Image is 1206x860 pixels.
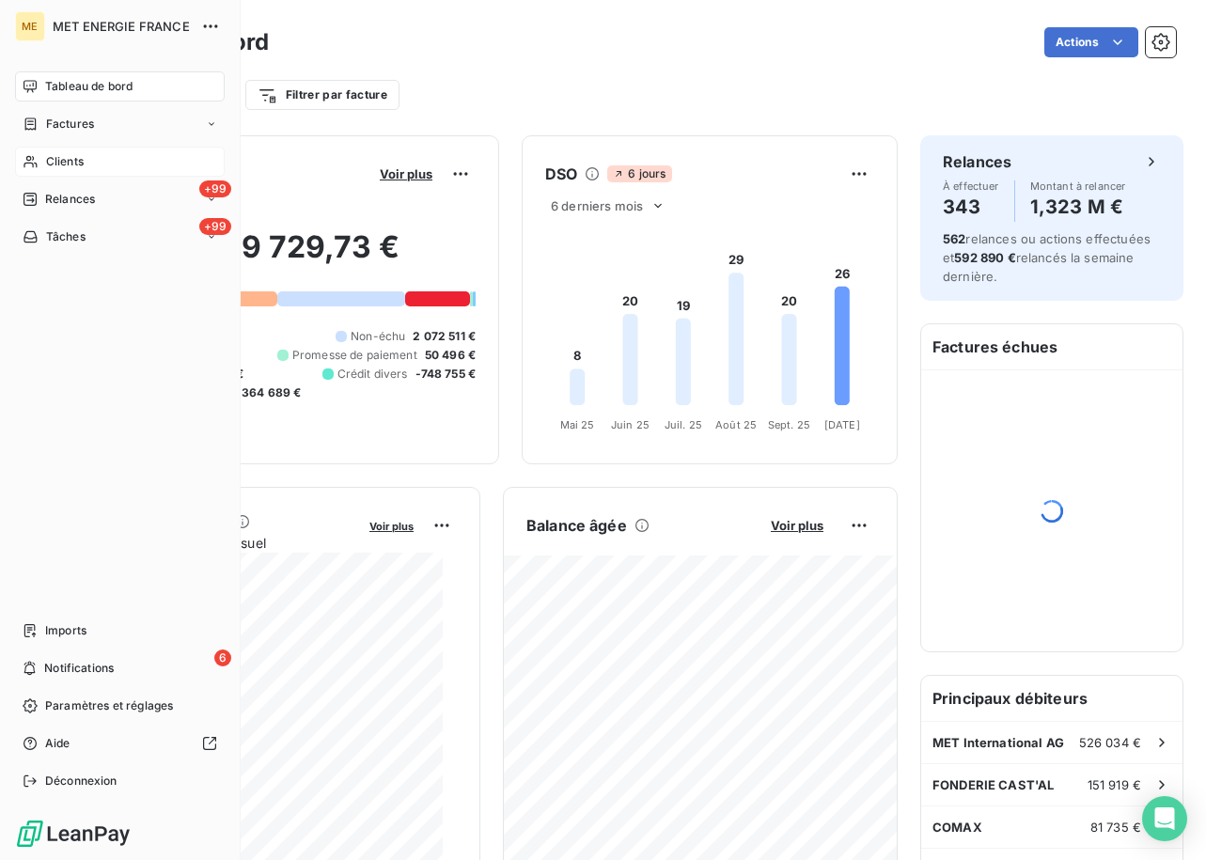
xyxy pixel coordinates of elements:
[1030,180,1126,192] span: Montant à relancer
[106,228,476,285] h2: 3 719 729,73 €
[380,166,432,181] span: Voir plus
[214,649,231,666] span: 6
[943,192,999,222] h4: 343
[932,777,1054,792] span: FONDERIE CAST'AL
[560,418,595,431] tspan: Mai 25
[245,80,399,110] button: Filtrer par facture
[337,366,408,383] span: Crédit divers
[932,735,1064,750] span: MET International AG
[15,819,132,849] img: Logo LeanPay
[1030,192,1126,222] h4: 1,323 M €
[199,218,231,235] span: +99
[15,11,45,41] div: ME
[1142,796,1187,841] div: Open Intercom Messenger
[921,324,1183,369] h6: Factures échues
[45,697,173,714] span: Paramètres et réglages
[415,366,477,383] span: -748 755 €
[369,520,414,533] span: Voir plus
[545,163,577,185] h6: DSO
[425,347,476,364] span: 50 496 €
[607,165,671,182] span: 6 jours
[1079,735,1141,750] span: 526 034 €
[921,676,1183,721] h6: Principaux débiteurs
[46,228,86,245] span: Tâches
[351,328,405,345] span: Non-échu
[1090,820,1141,835] span: 81 735 €
[943,231,965,246] span: 562
[611,418,650,431] tspan: Juin 25
[45,622,86,639] span: Imports
[1044,27,1138,57] button: Actions
[771,518,823,533] span: Voir plus
[53,19,190,34] span: MET ENERGIE FRANCE
[954,250,1015,265] span: 592 890 €
[46,153,84,170] span: Clients
[943,180,999,192] span: À effectuer
[943,231,1151,284] span: relances ou actions effectuées et relancés la semaine dernière.
[236,384,302,401] span: -364 689 €
[551,198,643,213] span: 6 derniers mois
[46,116,94,133] span: Factures
[765,517,829,534] button: Voir plus
[374,165,438,182] button: Voir plus
[44,660,114,677] span: Notifications
[413,328,476,345] span: 2 072 511 €
[715,418,757,431] tspan: Août 25
[199,180,231,197] span: +99
[45,773,117,790] span: Déconnexion
[364,517,419,534] button: Voir plus
[292,347,417,364] span: Promesse de paiement
[1088,777,1141,792] span: 151 919 €
[45,78,133,95] span: Tableau de bord
[45,191,95,208] span: Relances
[824,418,860,431] tspan: [DATE]
[943,150,1011,173] h6: Relances
[768,418,810,431] tspan: Sept. 25
[932,820,982,835] span: COMAX
[15,728,225,758] a: Aide
[665,418,702,431] tspan: Juil. 25
[526,514,627,537] h6: Balance âgée
[45,735,70,752] span: Aide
